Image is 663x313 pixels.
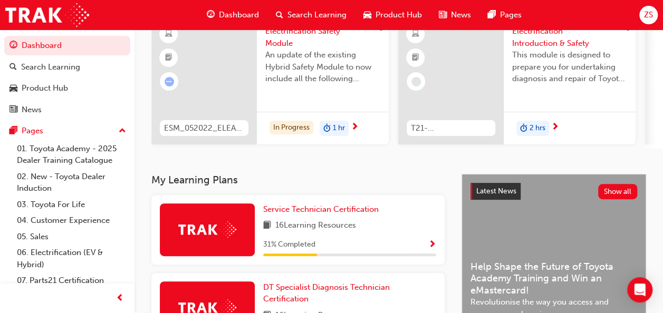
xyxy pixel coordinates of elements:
span: 16 Learning Resources [275,219,356,232]
span: News [451,9,471,21]
img: Trak [178,221,236,238]
span: up-icon [119,124,126,138]
span: 1 hr [333,122,345,134]
a: search-iconSearch Learning [267,4,355,26]
a: 03. Toyota For Life [13,197,130,213]
span: Show Progress [428,240,436,250]
div: In Progress [270,121,313,135]
span: learningResourceType_ELEARNING-icon [412,27,419,41]
div: Open Intercom Messenger [627,277,652,302]
span: 31 % Completed [263,239,315,251]
a: DT Specialist Diagnosis Technician Certification [263,281,436,305]
button: Show all [598,184,638,199]
span: Electrification Safety Module [265,25,380,49]
a: Product Hub [4,79,130,98]
img: Trak [5,3,89,27]
span: duration-icon [520,122,527,135]
span: T21-FOD_HVIS_PREREQ [411,122,491,134]
span: car-icon [363,8,371,22]
span: car-icon [9,84,17,93]
span: ESM_052022_ELEARN [164,122,244,134]
span: Dashboard [219,9,259,21]
span: booktick-icon [412,51,419,65]
span: learningRecordVerb_ATTEMPT-icon [165,77,174,86]
a: News [4,100,130,120]
a: Latest NewsShow all [470,183,637,200]
div: Search Learning [21,61,80,73]
span: ZS [644,9,653,21]
a: 01. Toyota Academy - 2025 Dealer Training Catalogue [13,141,130,169]
span: 2 hrs [530,122,545,134]
span: learningRecordVerb_NONE-icon [411,77,421,86]
span: next-icon [551,123,559,132]
span: Product Hub [376,9,422,21]
a: 05. Sales [13,229,130,245]
div: Product Hub [22,82,68,94]
span: prev-icon [116,292,124,305]
span: news-icon [439,8,447,22]
a: 0ESM_052022_ELEARNElectrification Safety ModuleAn update of the existing Hybrid Safety Module to ... [151,17,389,144]
a: 07. Parts21 Certification [13,272,130,289]
span: guage-icon [9,41,17,51]
span: book-icon [263,219,271,232]
span: pages-icon [488,8,496,22]
span: Help Shape the Future of Toyota Academy Training and Win an eMastercard! [470,261,637,297]
span: An update of the existing Hybrid Safety Module to now include all the following electrification v... [265,49,380,85]
a: Dashboard [4,36,130,55]
span: Pages [500,9,522,21]
div: News [22,104,42,116]
span: news-icon [9,105,17,115]
a: 04. Customer Experience [13,212,130,229]
a: pages-iconPages [479,4,530,26]
button: DashboardSearch LearningProduct HubNews [4,34,130,121]
span: duration-icon [323,122,331,135]
a: guage-iconDashboard [198,4,267,26]
a: 0T21-FOD_HVIS_PREREQElectrification Introduction & SafetyThis module is designed to prepare you f... [398,17,636,144]
button: Show Progress [428,238,436,251]
span: next-icon [351,123,359,132]
span: booktick-icon [165,51,172,65]
a: Service Technician Certification [263,203,383,216]
a: 06. Electrification (EV & Hybrid) [13,244,130,272]
span: Search Learning [287,9,347,21]
span: search-icon [276,8,283,22]
button: Pages [4,121,130,141]
span: Service Technician Certification [263,204,379,214]
h3: My Learning Plans [151,174,445,186]
a: 02. New - Toyota Dealer Induction [13,169,130,197]
span: This module is designed to prepare you for undertaking diagnosis and repair of Toyota & Lexus Ele... [512,49,627,85]
span: DT Specialist Diagnosis Technician Certification [263,282,390,304]
span: pages-icon [9,126,17,136]
a: news-iconNews [430,4,479,26]
div: Pages [22,125,43,137]
a: Search Learning [4,57,130,77]
span: Latest News [476,187,516,195]
span: learningResourceType_ELEARNING-icon [165,27,172,41]
span: guage-icon [207,8,215,22]
button: ZS [639,6,658,24]
a: car-iconProduct Hub [355,4,430,26]
span: search-icon [9,63,17,72]
span: Electrification Introduction & Safety [512,25,627,49]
